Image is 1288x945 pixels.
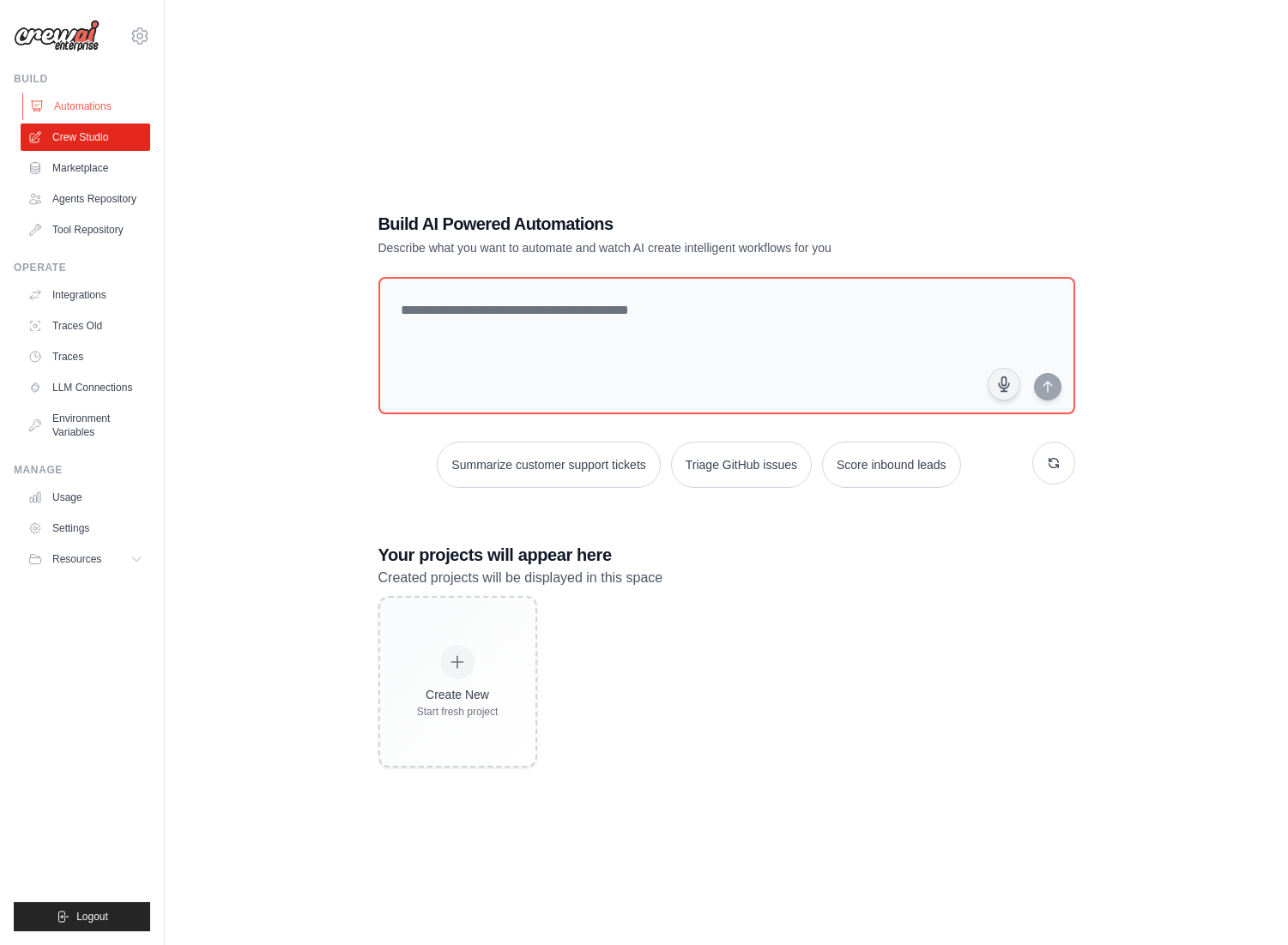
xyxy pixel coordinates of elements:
[21,154,150,182] a: Marketplace
[21,343,150,370] a: Traces
[822,442,961,488] button: Score inbound leads
[52,552,101,566] span: Resources
[378,212,955,236] h1: Build AI Powered Automations
[378,239,955,256] p: Describe what you want to automate and watch AI create intelligent workflows for you
[21,515,150,542] a: Settings
[21,484,150,511] a: Usage
[21,185,150,213] a: Agents Repository
[21,123,150,151] a: Crew Studio
[14,463,150,477] div: Manage
[1202,863,1288,945] iframe: Chat Widget
[417,705,499,719] div: Start fresh project
[14,902,150,931] button: Logout
[1032,442,1075,485] button: Get new suggestions
[14,20,100,52] img: Logo
[22,93,152,120] a: Automations
[671,442,812,488] button: Triage GitHub issues
[14,261,150,274] div: Operate
[14,72,150,86] div: Build
[21,216,150,244] a: Tool Repository
[21,281,150,309] a: Integrations
[378,567,1075,589] p: Created projects will be displayed in this space
[21,545,150,573] button: Resources
[417,686,499,703] div: Create New
[21,374,150,401] a: LLM Connections
[21,312,150,340] a: Traces Old
[437,442,660,488] button: Summarize customer support tickets
[378,543,1075,567] h3: Your projects will appear here
[988,368,1020,400] button: Click to speak your automation idea
[76,910,108,924] span: Logout
[21,405,150,446] a: Environment Variables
